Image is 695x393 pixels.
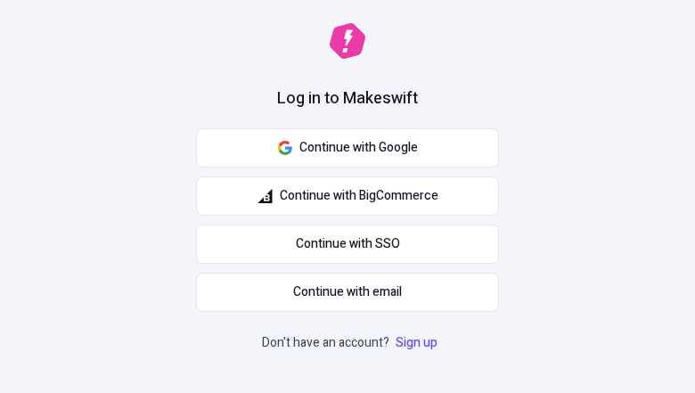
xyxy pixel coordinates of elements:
button: Continue with BigCommerce [196,176,499,216]
a: Sign up [392,333,441,352]
span: Continue with email [293,282,402,302]
span: Continue with Google [299,138,418,158]
span: Continue with BigCommerce [280,186,438,206]
p: Don't have an account? [262,333,441,353]
a: Continue with SSO [196,225,499,264]
h1: Log in to Makeswift [277,87,418,111]
button: Continue with Google [196,128,499,168]
button: Continue with email [196,273,499,312]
